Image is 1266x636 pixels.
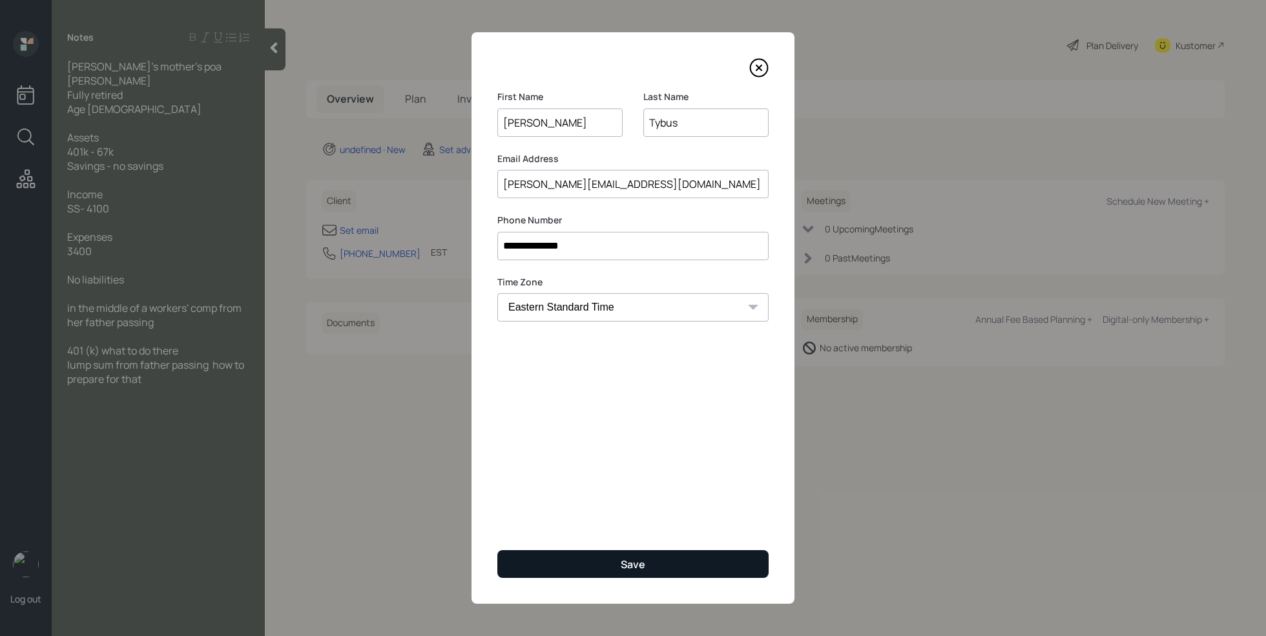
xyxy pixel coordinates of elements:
label: First Name [497,90,623,103]
label: Phone Number [497,214,769,227]
div: Save [621,557,645,571]
button: Save [497,550,769,578]
label: Email Address [497,152,769,165]
label: Time Zone [497,276,769,289]
label: Last Name [643,90,769,103]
